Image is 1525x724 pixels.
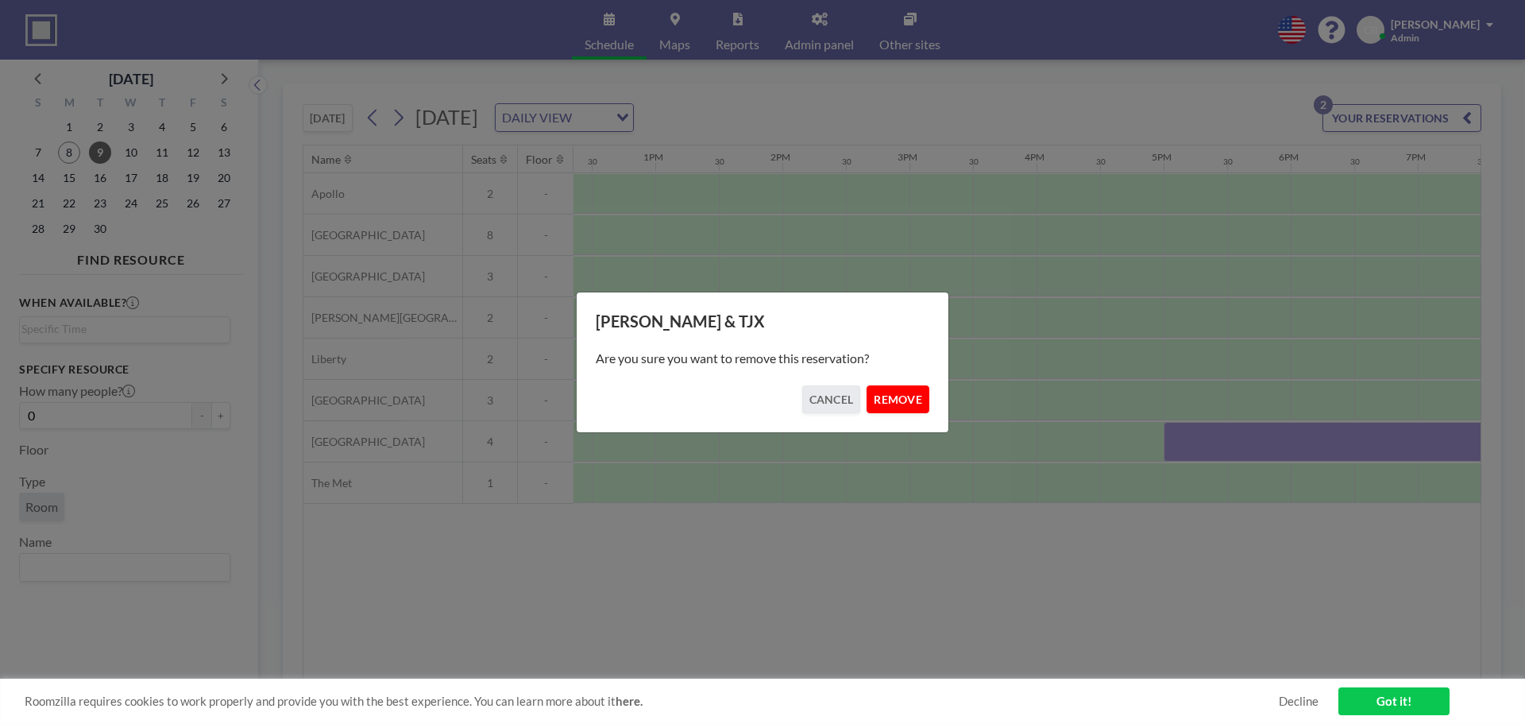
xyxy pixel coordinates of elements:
[802,385,861,413] button: CANCEL
[25,694,1279,709] span: Roomzilla requires cookies to work properly and provide you with the best experience. You can lea...
[596,350,929,366] p: Are you sure you want to remove this reservation?
[1279,694,1318,709] a: Decline
[596,312,929,331] h3: [PERSON_NAME] & TJX
[1338,687,1450,715] a: Got it!
[616,694,643,708] a: here.
[867,385,929,413] button: REMOVE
